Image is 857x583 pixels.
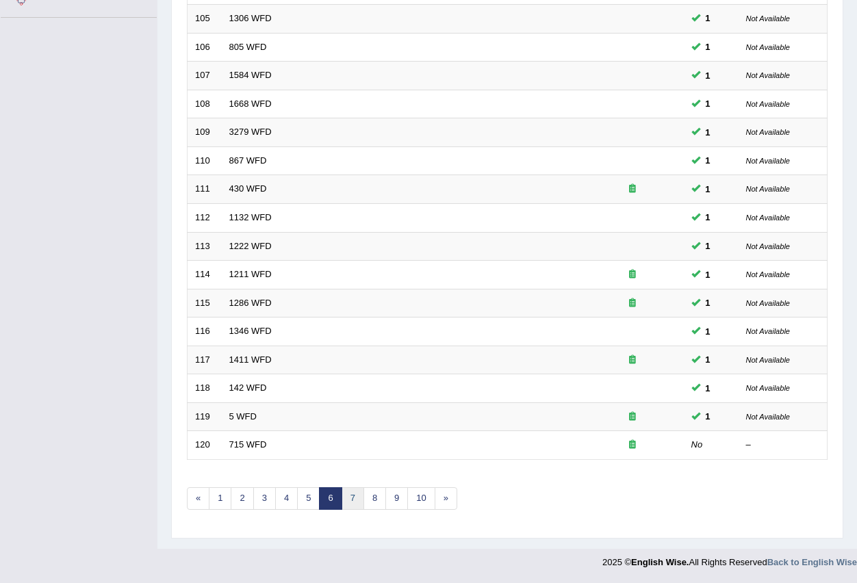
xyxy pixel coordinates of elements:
span: You can still take this question [700,381,716,396]
small: Not Available [746,270,790,278]
span: You can still take this question [700,239,716,253]
span: You can still take this question [700,409,716,424]
a: 5 WFD [229,411,257,422]
a: 3 [253,487,276,510]
a: 10 [407,487,435,510]
span: You can still take this question [700,68,716,83]
a: 2 [231,487,253,510]
td: 112 [188,203,222,232]
small: Not Available [746,356,790,364]
span: You can still take this question [700,11,716,25]
span: You can still take this question [700,40,716,54]
a: 142 WFD [229,383,267,393]
td: 118 [188,374,222,403]
div: Exam occurring question [589,297,676,310]
a: 4 [275,487,298,510]
div: – [746,439,820,452]
small: Not Available [746,242,790,250]
a: 867 WFD [229,155,267,166]
a: » [435,487,457,510]
a: 430 WFD [229,183,267,194]
a: 1411 WFD [229,354,272,365]
td: 117 [188,346,222,374]
td: 116 [188,318,222,346]
small: Not Available [746,299,790,307]
a: Back to English Wise [767,557,857,567]
a: 9 [385,487,408,510]
small: Not Available [746,71,790,79]
div: 2025 © All Rights Reserved [602,549,857,569]
span: You can still take this question [700,352,716,367]
a: 1668 WFD [229,99,272,109]
a: 1286 WFD [229,298,272,308]
div: Exam occurring question [589,354,676,367]
span: You can still take this question [700,296,716,310]
small: Not Available [746,128,790,136]
span: You can still take this question [700,324,716,339]
small: Not Available [746,327,790,335]
a: 7 [342,487,364,510]
td: 119 [188,402,222,431]
td: 107 [188,62,222,90]
a: 805 WFD [229,42,267,52]
td: 105 [188,5,222,34]
td: 111 [188,175,222,204]
a: 715 WFD [229,439,267,450]
small: Not Available [746,413,790,421]
td: 110 [188,146,222,175]
div: Exam occurring question [589,411,676,424]
a: 1 [209,487,231,510]
span: You can still take this question [700,96,716,111]
td: 113 [188,232,222,261]
a: 1346 WFD [229,326,272,336]
a: 1306 WFD [229,13,272,23]
small: Not Available [746,43,790,51]
td: 109 [188,118,222,147]
small: Not Available [746,213,790,222]
a: 6 [319,487,342,510]
span: You can still take this question [700,182,716,196]
td: 120 [188,431,222,460]
div: Exam occurring question [589,183,676,196]
small: Not Available [746,384,790,392]
div: Exam occurring question [589,439,676,452]
small: Not Available [746,157,790,165]
span: You can still take this question [700,125,716,140]
a: « [187,487,209,510]
span: You can still take this question [700,210,716,224]
td: 114 [188,261,222,289]
td: 108 [188,90,222,118]
a: 1222 WFD [229,241,272,251]
small: Not Available [746,14,790,23]
small: Not Available [746,185,790,193]
td: 115 [188,289,222,318]
div: Exam occurring question [589,268,676,281]
a: 3279 WFD [229,127,272,137]
strong: English Wise. [631,557,689,567]
a: 1584 WFD [229,70,272,80]
span: You can still take this question [700,268,716,282]
a: 5 [297,487,320,510]
span: You can still take this question [700,153,716,168]
td: 106 [188,33,222,62]
a: 8 [363,487,386,510]
a: 1211 WFD [229,269,272,279]
em: No [691,439,703,450]
a: 1132 WFD [229,212,272,222]
small: Not Available [746,100,790,108]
